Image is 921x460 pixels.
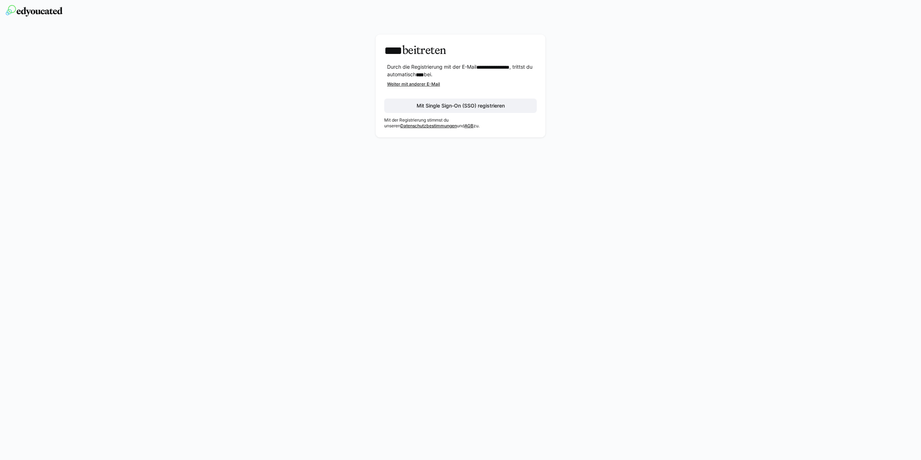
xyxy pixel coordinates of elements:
div: Weiter mit anderer E-Mail [387,81,537,87]
p: Mit der Registrierung stimmst du unseren und zu. [384,117,537,129]
a: AGB [464,123,473,128]
p: Durch die Registrierung mit der E-Mail , trittst du automatisch bei. [387,63,537,78]
h3: beitreten [384,43,537,58]
span: Mit Single Sign-On (SSO) registrieren [416,102,506,109]
img: edyoucated [6,5,63,17]
button: Mit Single Sign-On (SSO) registrieren [384,99,537,113]
a: Datenschutzbestimmungen [400,123,457,128]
